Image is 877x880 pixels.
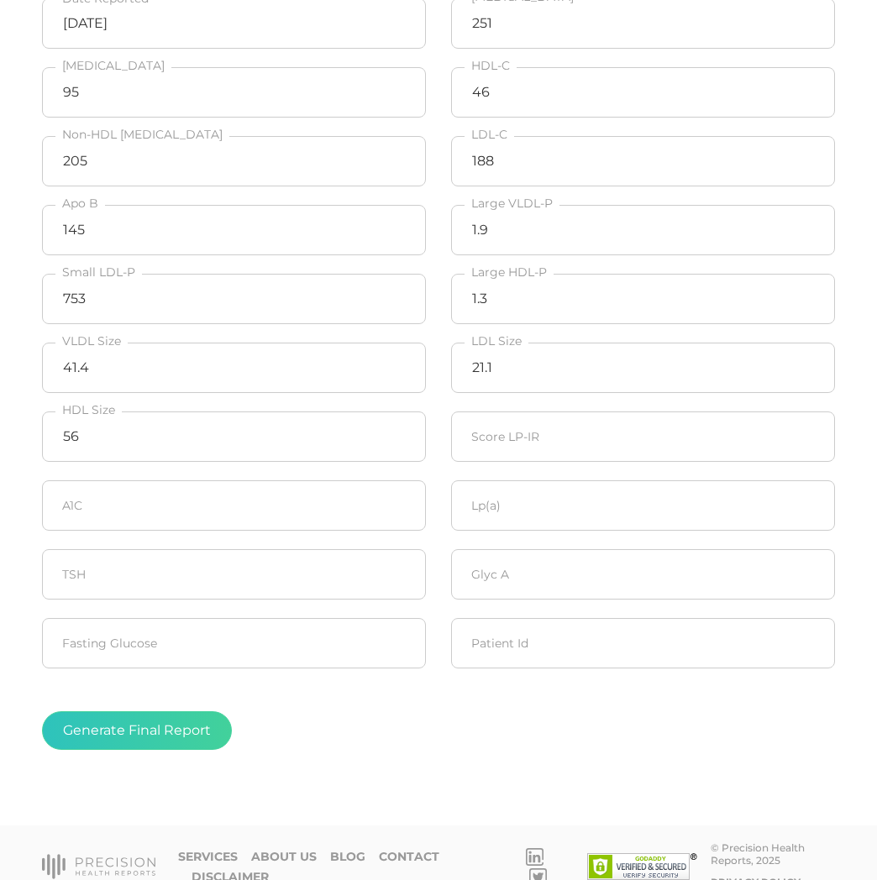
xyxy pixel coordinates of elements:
input: Glyc A [451,549,835,600]
a: Contact [379,850,439,864]
a: Services [178,850,238,864]
input: Fasting Glucose [42,618,426,668]
input: Large VLDL-P [451,205,835,255]
input: Apo B [42,205,426,255]
input: Non-HDL Cholesterol [42,136,426,186]
a: Blog [330,850,365,864]
input: TSH [42,549,426,600]
div: © Precision Health Reports, 2025 [711,841,835,867]
input: Triglycerides [42,67,426,118]
input: HDL-C [451,67,835,118]
input: A1C [42,480,426,531]
a: About Us [251,850,317,864]
input: HDL Size [42,411,426,462]
input: LDL Size [451,343,835,393]
input: Lp(a) [451,480,835,531]
input: HDL-P [451,274,835,324]
img: SSL site seal - click to verify [587,853,697,880]
input: Score LP-IR [451,411,835,462]
input: LDL-C [451,136,835,186]
input: VLDL Size [42,343,426,393]
input: Small LDL-P [42,274,426,324]
input: Patient Id [451,618,835,668]
button: Generate Final Report [42,711,232,750]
